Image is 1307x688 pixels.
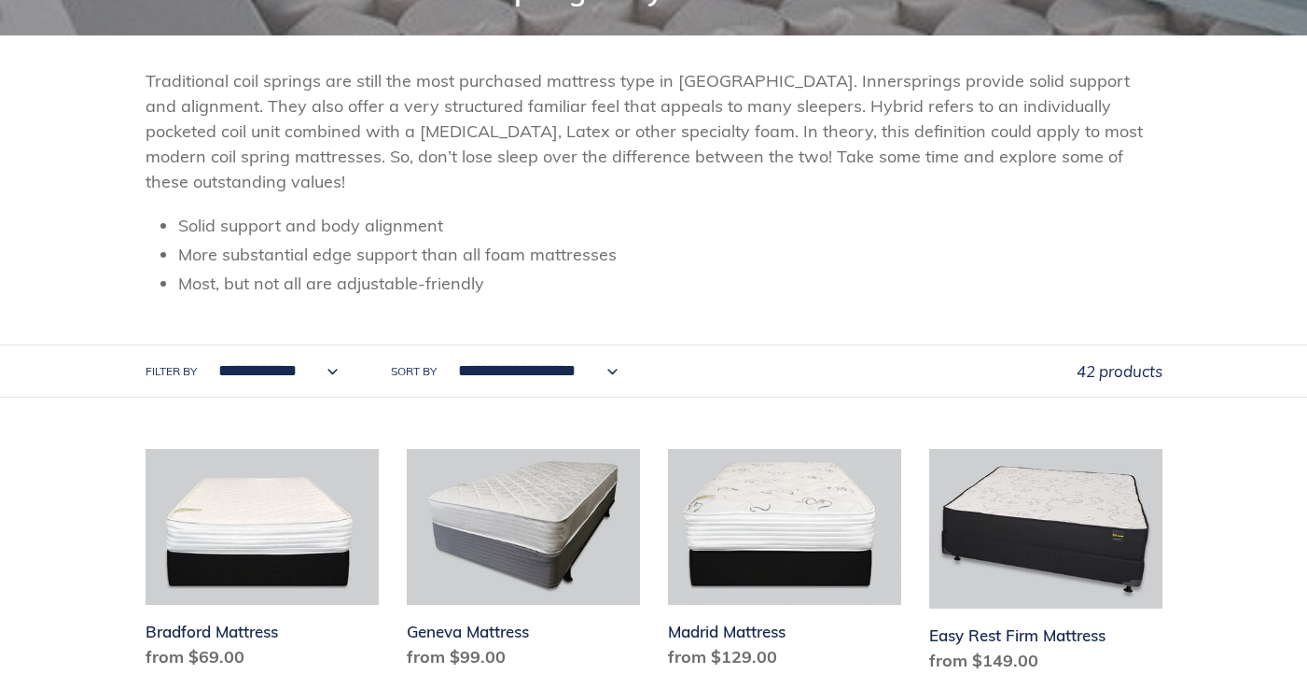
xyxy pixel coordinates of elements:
[929,449,1162,681] a: Easy Rest Firm Mattress
[391,363,437,380] label: Sort by
[146,363,197,380] label: Filter by
[668,449,901,677] a: Madrid Mattress
[178,242,1162,267] li: More substantial edge support than all foam mattresses
[178,271,1162,296] li: Most, but not all are adjustable-friendly
[178,213,1162,238] li: Solid support and body alignment
[146,68,1162,194] p: Traditional coil springs are still the most purchased mattress type in [GEOGRAPHIC_DATA]. Innersp...
[146,449,379,677] a: Bradford Mattress
[407,449,640,677] a: Geneva Mattress
[1077,361,1162,381] span: 42 products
